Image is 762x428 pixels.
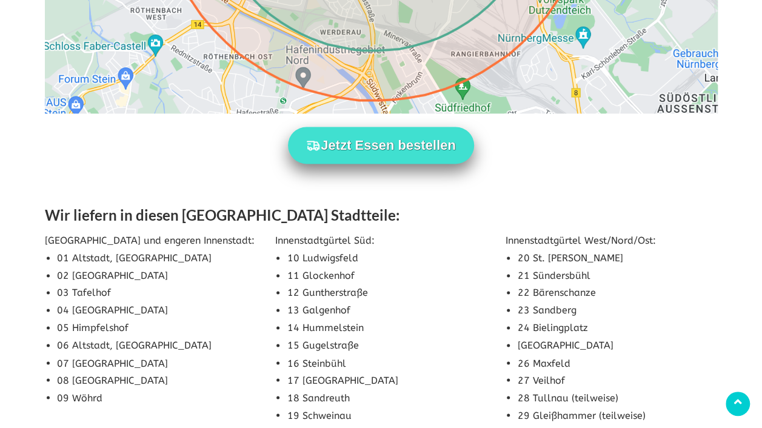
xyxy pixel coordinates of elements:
[45,201,718,232] h3: Wir liefern in diesen [GEOGRAPHIC_DATA] Stadtteile:
[36,232,266,407] div: [GEOGRAPHIC_DATA] und engeren Innenstadt:
[57,284,257,302] li: 03 Tafelhof
[57,319,257,337] li: 05 Himpfelshof
[287,407,487,424] li: 19 Schweinau
[287,302,487,319] li: 13 Galgenhof
[57,389,257,407] li: 09 Wöhrd
[57,372,257,389] li: 08 [GEOGRAPHIC_DATA]
[57,355,257,372] li: 07 [GEOGRAPHIC_DATA]
[287,355,487,372] li: 16 Steinbühl
[517,389,717,407] li: 28 Tullnau (teilweise)
[517,319,717,337] li: 24 Bielingplatz
[287,372,487,389] li: 17 [GEOGRAPHIC_DATA]
[287,319,487,337] li: 14 Hummelstein
[517,372,717,389] li: 27 Veilhof
[517,250,717,267] li: 20 St. [PERSON_NAME]
[57,337,257,355] li: 06 Altstadt, [GEOGRAPHIC_DATA]
[266,232,496,424] div: Innenstadtgürtel Süd:
[517,407,717,424] li: 29 Gleißhammer (teilweise)
[57,267,257,285] li: 02 [GEOGRAPHIC_DATA]
[517,355,717,372] li: 26 Maxfeld
[287,389,487,407] li: 18 Sandreuth
[57,302,257,319] li: 04 [GEOGRAPHIC_DATA]
[288,127,474,164] button: Jetzt Essen bestellen
[287,337,487,355] li: 15 Gugelstraße
[287,250,487,267] li: 10 Ludwigsfeld
[496,232,726,424] div: Innenstadtgürtel West/Nord/Ost:
[517,267,717,285] li: 21 Sündersbühl
[57,250,257,267] li: 01 Altstadt, [GEOGRAPHIC_DATA]
[517,337,717,355] li: [GEOGRAPHIC_DATA]
[517,284,717,302] li: 22 Bärenschanze
[287,284,487,302] li: 12 Guntherstraße
[517,302,717,319] li: 23 Sandberg
[287,267,487,285] li: 11 Glockenhof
